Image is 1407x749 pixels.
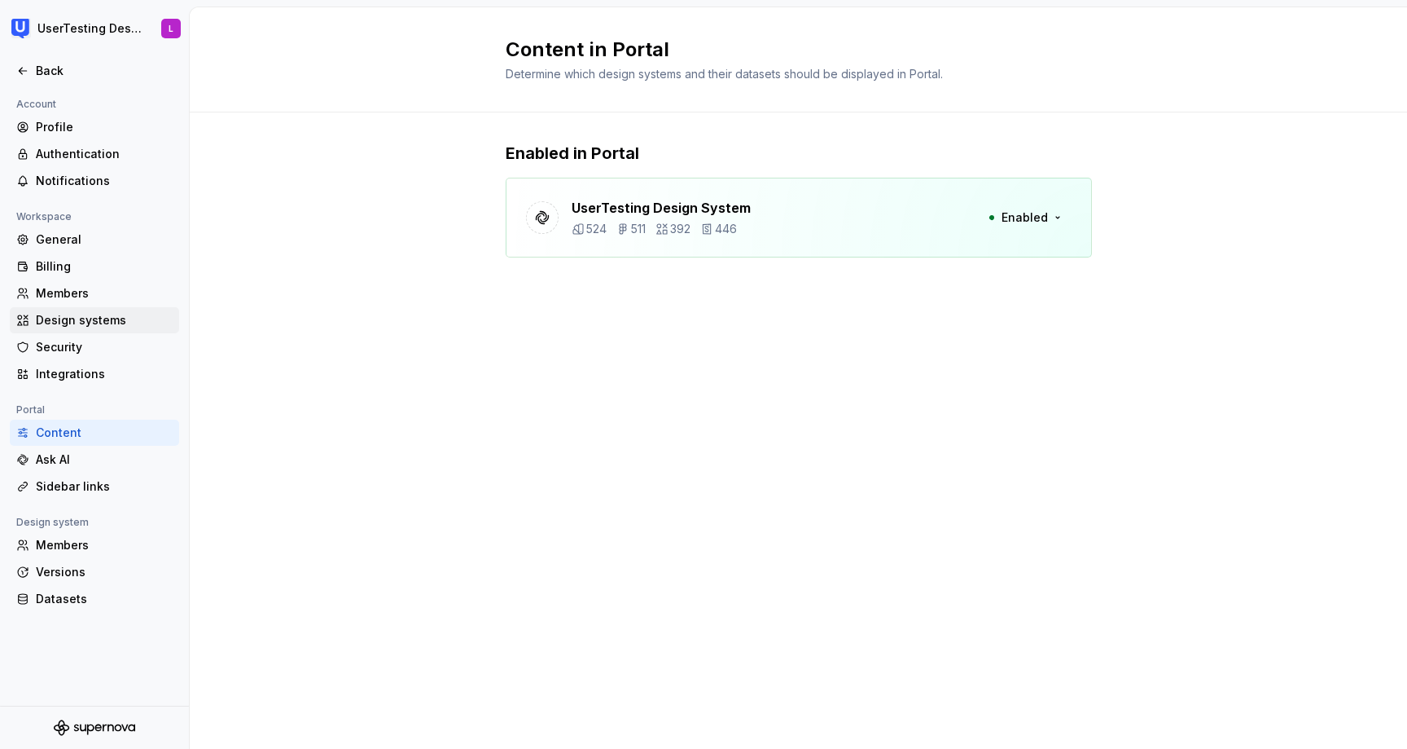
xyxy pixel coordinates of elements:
[36,173,173,189] div: Notifications
[36,258,173,275] div: Billing
[37,20,142,37] div: UserTesting Design System
[715,221,737,237] p: 446
[10,307,179,333] a: Design systems
[586,221,607,237] p: 524
[36,231,173,248] div: General
[36,366,173,382] div: Integrations
[10,447,179,473] a: Ask AI
[10,420,179,446] a: Content
[36,425,173,441] div: Content
[10,280,179,306] a: Members
[3,11,186,46] button: UserTesting Design SystemL
[10,114,179,140] a: Profile
[36,591,173,607] div: Datasets
[36,146,173,162] div: Authentication
[36,564,173,580] div: Versions
[10,141,179,167] a: Authentication
[1002,209,1048,226] span: Enabled
[506,142,1092,165] p: Enabled in Portal
[10,532,179,558] a: Members
[10,400,51,420] div: Portal
[670,221,690,237] p: 392
[10,58,179,84] a: Back
[978,203,1072,232] button: Enabled
[506,37,1072,63] h2: Content in Portal
[36,119,173,135] div: Profile
[36,312,173,328] div: Design systems
[36,63,173,79] div: Back
[10,586,179,612] a: Datasets
[36,452,173,468] div: Ask AI
[10,559,179,585] a: Versions
[36,285,173,302] div: Members
[10,513,95,532] div: Design system
[10,227,179,253] a: General
[54,720,135,736] svg: Supernova Logo
[10,168,179,194] a: Notifications
[36,478,173,495] div: Sidebar links
[36,339,173,355] div: Security
[631,221,646,237] p: 511
[10,361,179,387] a: Integrations
[10,95,63,114] div: Account
[11,19,31,38] img: 41adf70f-fc1c-4662-8e2d-d2ab9c673b1b.png
[10,334,179,360] a: Security
[10,474,179,500] a: Sidebar links
[10,253,179,280] a: Billing
[169,22,173,35] div: L
[10,207,78,227] div: Workspace
[572,198,751,218] p: UserTesting Design System
[36,537,173,553] div: Members
[506,67,943,81] span: Determine which design systems and their datasets should be displayed in Portal.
